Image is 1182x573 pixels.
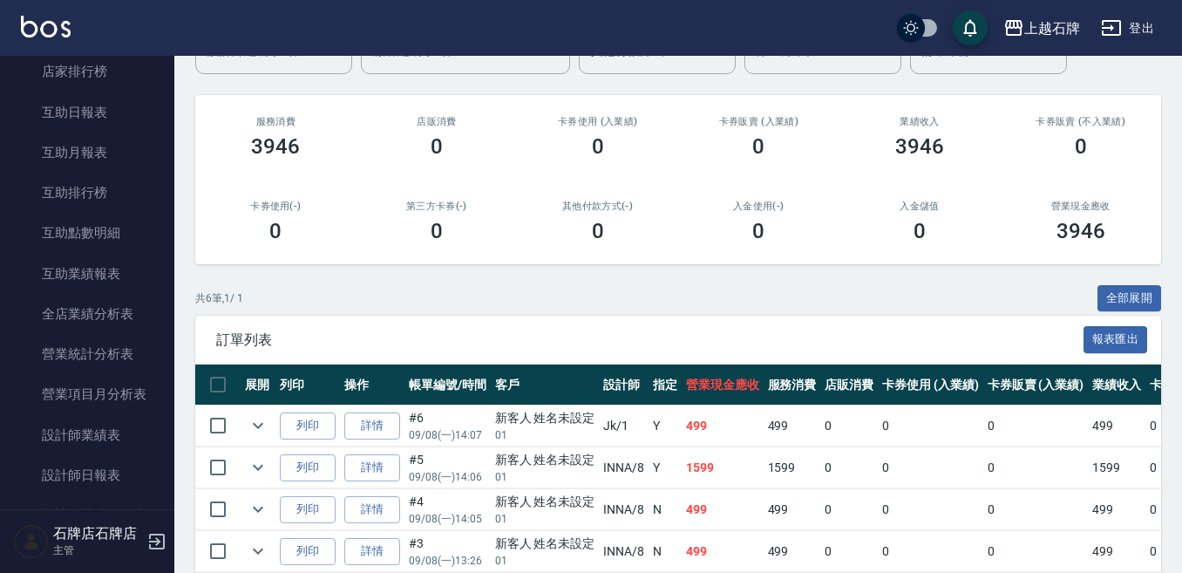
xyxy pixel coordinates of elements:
[764,406,821,447] td: 499
[682,489,764,530] td: 499
[7,495,167,535] a: 設計師業績分析表
[245,538,271,564] button: expand row
[495,553,595,569] p: 01
[431,219,443,243] h3: 0
[1083,331,1148,347] a: 報表匯出
[914,219,926,243] h3: 0
[649,489,682,530] td: N
[699,116,819,127] h2: 卡券販賣 (入業績)
[377,201,497,212] h2: 第三方卡券(-)
[592,134,604,159] h3: 0
[1056,219,1105,243] h3: 3946
[280,413,336,440] button: 列印
[820,406,878,447] td: 0
[1083,326,1148,353] button: 報表匯出
[983,365,1089,406] th: 卡券販賣 (入業績)
[7,92,167,133] a: 互助日報表
[599,406,649,447] td: Jk /1
[878,406,983,447] td: 0
[7,374,167,414] a: 營業項目月分析表
[1088,365,1145,406] th: 業績收入
[649,531,682,572] td: N
[1088,531,1145,572] td: 499
[764,489,821,530] td: 499
[216,331,1083,349] span: 訂單列表
[983,531,1089,572] td: 0
[860,201,980,212] h2: 入金儲值
[404,406,491,447] td: #6
[649,447,682,488] td: Y
[495,511,595,527] p: 01
[275,365,340,406] th: 列印
[752,219,764,243] h3: 0
[14,524,49,559] img: Person
[649,406,682,447] td: Y
[682,447,764,488] td: 1599
[878,447,983,488] td: 0
[820,531,878,572] td: 0
[1097,285,1162,312] button: 全部展開
[599,365,649,406] th: 設計師
[344,454,400,481] a: 詳情
[495,409,595,427] div: 新客人 姓名未設定
[7,133,167,173] a: 互助月報表
[21,16,71,38] img: Logo
[495,493,595,511] div: 新客人 姓名未設定
[245,413,271,439] button: expand row
[1021,201,1140,212] h2: 營業現金應收
[344,413,400,440] a: 詳情
[280,538,336,565] button: 列印
[983,447,1089,488] td: 0
[53,542,142,558] p: 主管
[491,365,600,406] th: 客戶
[404,489,491,530] td: #4
[1088,447,1145,488] td: 1599
[404,365,491,406] th: 帳單編號/時間
[953,10,988,45] button: save
[682,406,764,447] td: 499
[878,365,983,406] th: 卡券使用 (入業績)
[878,489,983,530] td: 0
[409,469,486,485] p: 09/08 (一) 14:06
[996,10,1087,46] button: 上越石牌
[599,531,649,572] td: INNA /8
[241,365,275,406] th: 展開
[404,447,491,488] td: #5
[495,451,595,469] div: 新客人 姓名未設定
[409,553,486,569] p: 09/08 (一) 13:26
[878,531,983,572] td: 0
[820,365,878,406] th: 店販消費
[245,496,271,522] button: expand row
[860,116,980,127] h2: 業績收入
[495,427,595,443] p: 01
[764,531,821,572] td: 499
[53,525,142,542] h5: 石牌店石牌店
[7,334,167,374] a: 營業統計分析表
[245,454,271,481] button: expand row
[7,455,167,495] a: 設計師日報表
[1021,116,1140,127] h2: 卡券販賣 (不入業績)
[983,406,1089,447] td: 0
[409,511,486,527] p: 09/08 (一) 14:05
[495,469,595,485] p: 01
[820,447,878,488] td: 0
[7,173,167,213] a: 互助排行榜
[538,116,657,127] h2: 卡券使用 (入業績)
[251,134,300,159] h3: 3946
[764,447,821,488] td: 1599
[280,454,336,481] button: 列印
[599,489,649,530] td: INNA /8
[820,489,878,530] td: 0
[538,201,657,212] h2: 其他付款方式(-)
[269,219,282,243] h3: 0
[431,134,443,159] h3: 0
[7,254,167,294] a: 互助業績報表
[1088,489,1145,530] td: 499
[216,201,336,212] h2: 卡券使用(-)
[649,365,682,406] th: 指定
[280,496,336,523] button: 列印
[1088,406,1145,447] td: 499
[216,116,336,127] h3: 服務消費
[682,365,764,406] th: 營業現金應收
[1024,17,1080,39] div: 上越石牌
